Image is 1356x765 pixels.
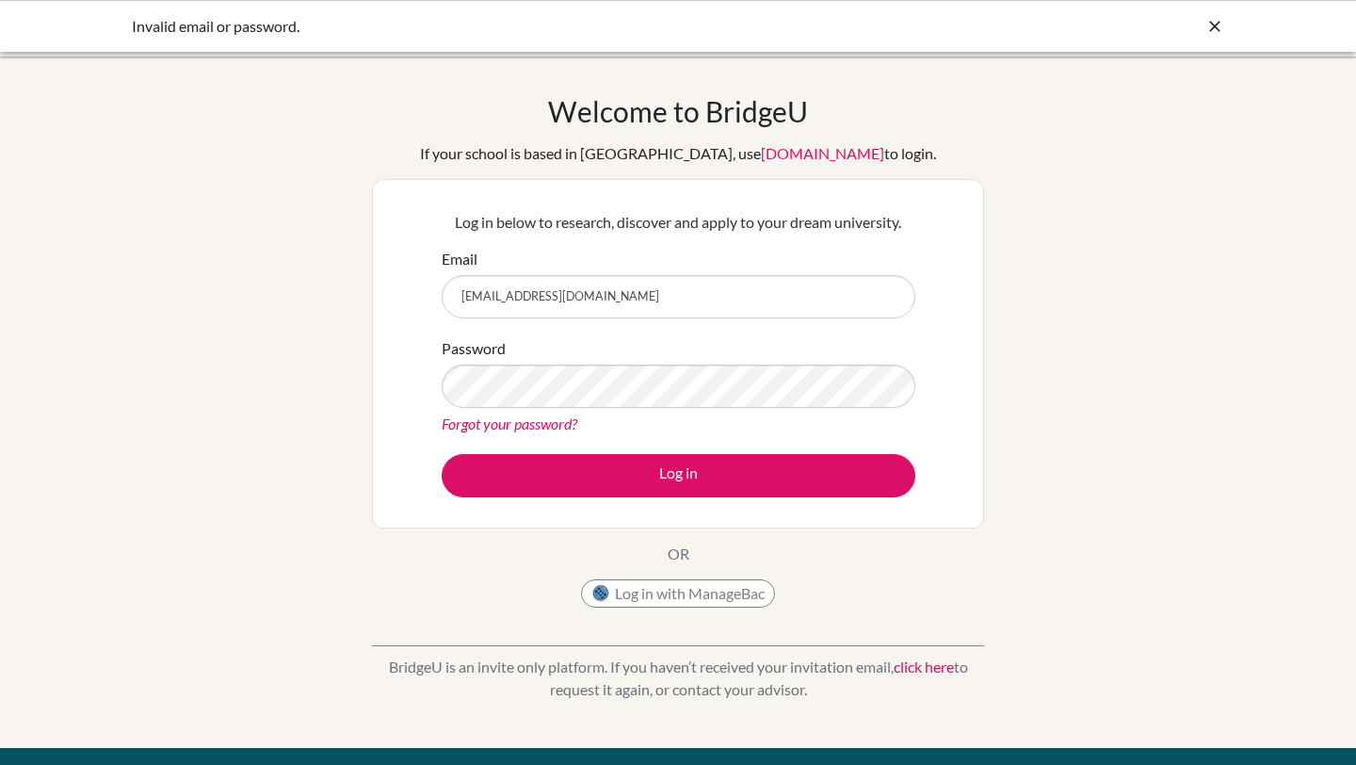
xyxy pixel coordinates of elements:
button: Log in [442,454,915,497]
a: click here [894,658,954,675]
p: BridgeU is an invite only platform. If you haven’t received your invitation email, to request it ... [372,656,984,701]
div: If your school is based in [GEOGRAPHIC_DATA], use to login. [420,142,936,165]
a: Forgot your password? [442,415,577,432]
a: [DOMAIN_NAME] [761,144,884,162]
label: Password [442,337,506,360]
div: Invalid email or password. [132,15,942,38]
p: OR [668,543,689,565]
p: Log in below to research, discover and apply to your dream university. [442,211,915,234]
button: Log in with ManageBac [581,579,775,608]
label: Email [442,248,477,270]
h1: Welcome to BridgeU [548,94,808,128]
